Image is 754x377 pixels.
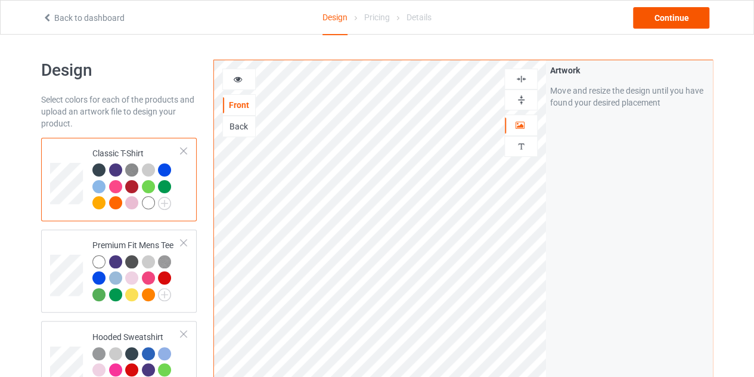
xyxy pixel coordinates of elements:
[550,64,708,76] div: Artwork
[516,73,527,85] img: svg%3E%0A
[42,13,125,23] a: Back to dashboard
[223,120,255,132] div: Back
[92,239,181,301] div: Premium Fit Mens Tee
[41,94,197,129] div: Select colors for each of the products and upload an artwork file to design your product.
[41,138,197,221] div: Classic T-Shirt
[550,85,708,109] div: Move and resize the design until you have found your desired placement
[92,147,181,209] div: Classic T-Shirt
[633,7,709,29] div: Continue
[407,1,432,34] div: Details
[158,288,171,301] img: svg+xml;base64,PD94bWwgdmVyc2lvbj0iMS4wIiBlbmNvZGluZz0iVVRGLTgiPz4KPHN2ZyB3aWR0aD0iMjJweCIgaGVpZ2...
[223,99,255,111] div: Front
[516,141,527,152] img: svg%3E%0A
[158,255,171,268] img: heather_texture.png
[41,230,197,313] div: Premium Fit Mens Tee
[322,1,347,35] div: Design
[516,94,527,106] img: svg%3E%0A
[158,197,171,210] img: svg+xml;base64,PD94bWwgdmVyc2lvbj0iMS4wIiBlbmNvZGluZz0iVVRGLTgiPz4KPHN2ZyB3aWR0aD0iMjJweCIgaGVpZ2...
[125,163,138,177] img: heather_texture.png
[364,1,390,34] div: Pricing
[41,60,197,81] h1: Design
